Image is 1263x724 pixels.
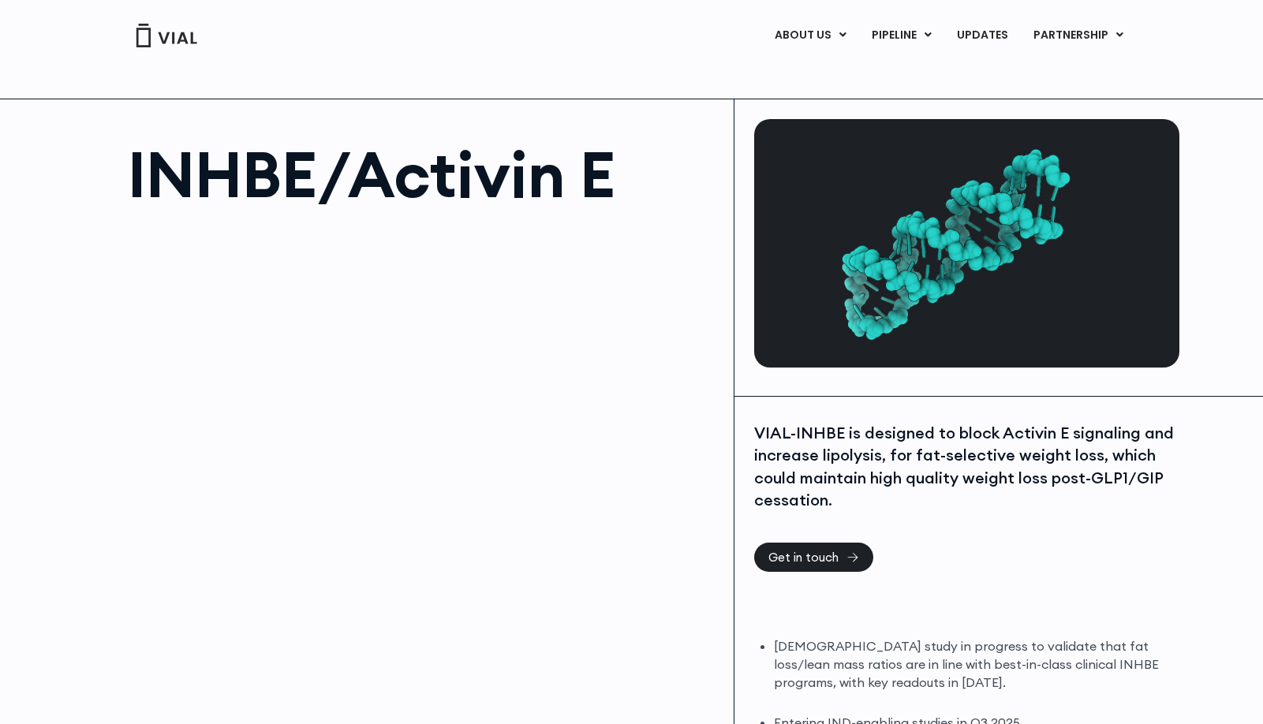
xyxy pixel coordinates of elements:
[754,543,873,572] a: Get in touch
[859,22,944,49] a: PIPELINEMenu Toggle
[754,422,1175,512] div: VIAL-INHBE is designed to block Activin E signaling and increase lipolysis, for fat-selective wei...
[135,24,198,47] img: Vial Logo
[944,22,1020,49] a: UPDATES
[128,143,719,206] h1: INHBE/Activin E
[768,551,839,563] span: Get in touch
[762,22,858,49] a: ABOUT USMenu Toggle
[774,637,1175,692] li: [DEMOGRAPHIC_DATA] study in progress to validate that fat loss/lean mass ratios are in line with ...
[1021,22,1136,49] a: PARTNERSHIPMenu Toggle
